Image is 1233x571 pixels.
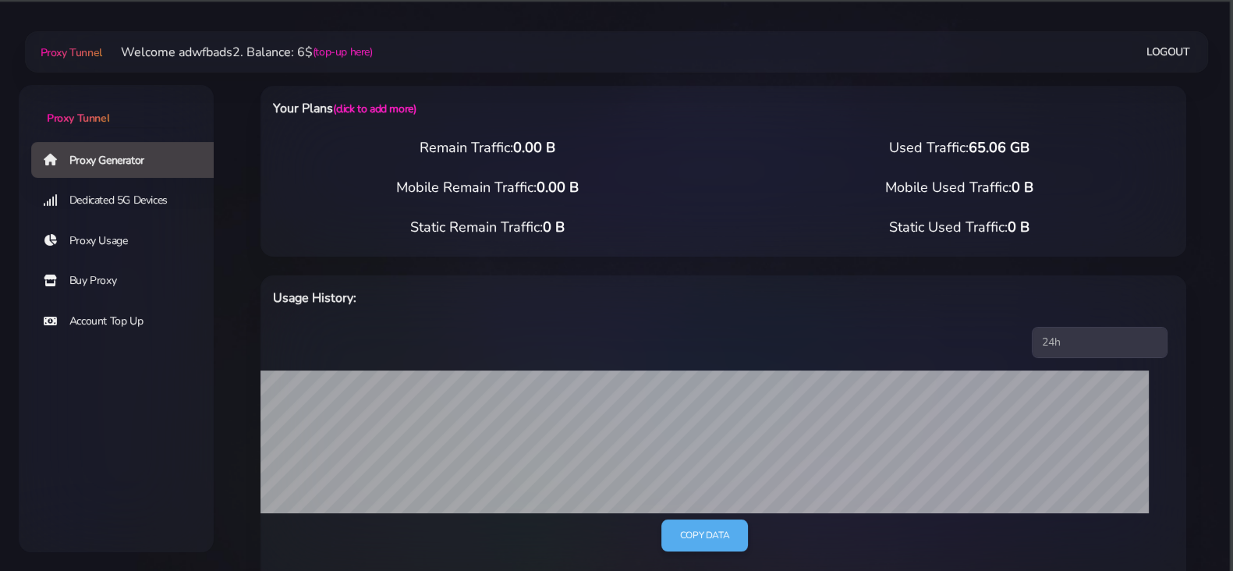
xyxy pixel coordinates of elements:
span: 0.00 B [537,178,579,197]
a: Proxy Tunnel [37,40,102,65]
span: Proxy Tunnel [47,111,109,126]
div: Static Remain Traffic: [251,217,724,238]
div: Mobile Remain Traffic: [251,177,724,198]
span: 0 B [1008,218,1029,236]
span: 0 B [543,218,565,236]
div: Static Used Traffic: [724,217,1196,238]
a: (click to add more) [333,101,416,116]
a: (top-up here) [313,44,373,60]
span: 0 B [1012,178,1033,197]
a: Proxy Generator [31,142,226,178]
a: Logout [1146,37,1190,66]
a: Proxy Tunnel [19,85,214,126]
span: 0.00 B [513,138,555,157]
iframe: Webchat Widget [1157,495,1214,551]
a: Account Top Up [31,303,226,339]
div: Used Traffic: [724,137,1196,158]
span: 65.06 GB [969,138,1029,157]
a: Dedicated 5G Devices [31,183,226,218]
h6: Usage History: [273,288,791,308]
a: Copy data [661,520,748,551]
span: Proxy Tunnel [41,45,102,60]
h6: Your Plans [273,98,791,119]
div: Remain Traffic: [251,137,724,158]
a: Proxy Usage [31,223,226,259]
a: Buy Proxy [31,263,226,299]
li: Welcome adwfbads2. Balance: 6$ [102,43,373,62]
div: Mobile Used Traffic: [724,177,1196,198]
